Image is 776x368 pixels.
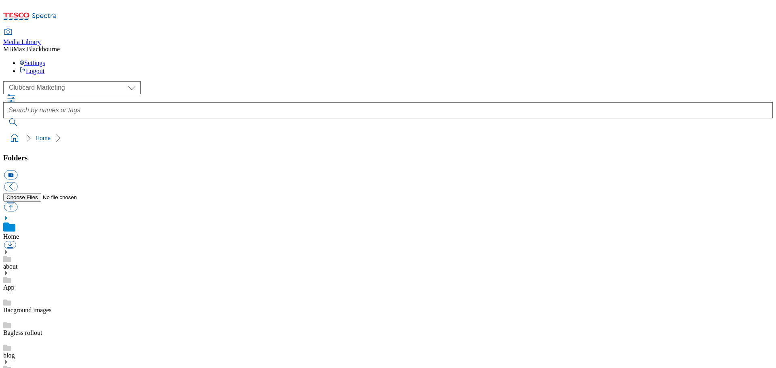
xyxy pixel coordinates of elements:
[36,135,51,141] a: Home
[3,102,773,118] input: Search by names or tags
[8,132,21,145] a: home
[19,59,45,66] a: Settings
[3,38,41,45] span: Media Library
[3,263,18,270] a: about
[13,46,60,53] span: Max Blackbourne
[3,29,41,46] a: Media Library
[3,233,19,240] a: Home
[3,130,773,146] nav: breadcrumb
[3,307,52,313] a: Bacground images
[3,352,15,359] a: blog
[3,284,15,291] a: App
[3,329,42,336] a: Bagless rollout
[3,46,13,53] span: MB
[3,154,773,162] h3: Folders
[19,67,44,74] a: Logout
